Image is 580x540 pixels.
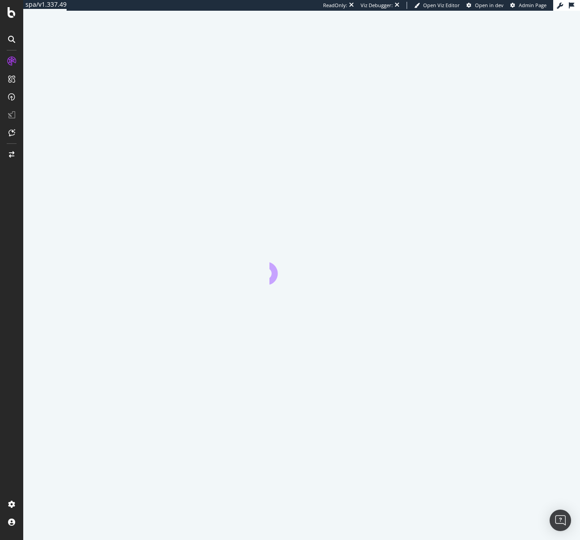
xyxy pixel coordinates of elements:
div: animation [269,252,334,285]
div: Viz Debugger: [361,2,393,9]
span: Admin Page [519,2,546,8]
a: Admin Page [510,2,546,9]
span: Open in dev [475,2,504,8]
a: Open in dev [467,2,504,9]
span: Open Viz Editor [423,2,460,8]
div: Open Intercom Messenger [550,510,571,531]
a: Open Viz Editor [414,2,460,9]
div: ReadOnly: [323,2,347,9]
